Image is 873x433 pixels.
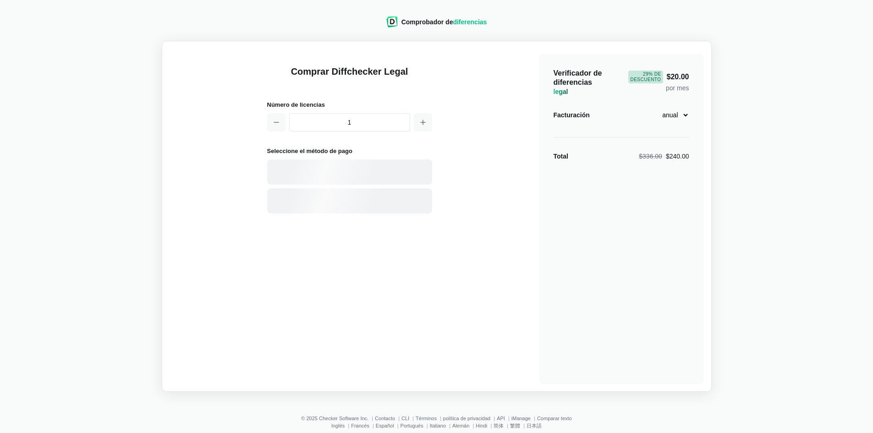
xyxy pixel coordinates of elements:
font: $20.00 [667,73,689,81]
a: Comparar texto [537,416,572,421]
a: 简体 [494,423,504,428]
a: 日本語 [527,423,542,428]
a: Logotipo de DiffcheckerComprobador dediferencias [386,22,487,29]
font: legal [554,88,568,95]
a: Contacto [375,416,395,421]
font: $336.00 [639,153,662,160]
font: diferencias [453,18,487,26]
font: $240.00 [666,153,689,160]
font: Total [554,153,568,160]
a: política de privacidad [443,416,490,421]
a: 繁體 [510,423,520,428]
font: Comprar Diffchecker Legal [291,66,408,77]
a: Términos [416,416,437,421]
font: Número de licencias [267,101,325,108]
a: API [497,416,505,421]
a: Español [376,423,394,428]
input: 1 [289,113,410,132]
a: CLI [401,416,409,421]
font: por mes [666,84,689,92]
font: Comprobador de [401,18,453,26]
a: Hindi [476,423,487,428]
font: 29 [643,71,648,77]
a: Portugués [401,423,423,428]
a: Inglés [331,423,345,428]
font: Facturación [554,111,590,119]
font: Verificador de diferencias [554,69,602,86]
font: Seleccione el método de pago [267,148,352,154]
font: % de descuento [630,71,661,82]
a: iManage [511,416,531,421]
a: Francés [351,423,369,428]
a: Alemán [452,423,469,428]
font: © 2025 Checker Software Inc. [301,416,368,421]
a: Italiano [430,423,446,428]
img: Logotipo de Diffchecker [386,16,398,27]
